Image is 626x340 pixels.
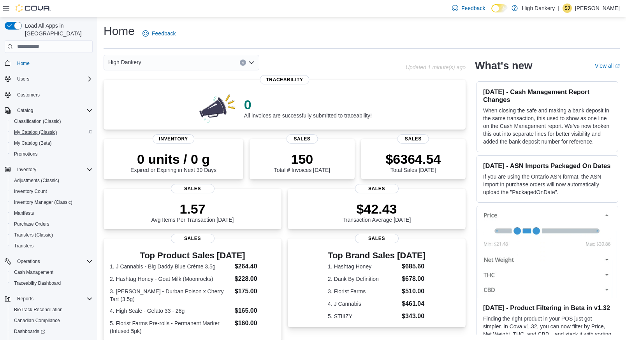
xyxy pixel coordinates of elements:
img: Cova [16,4,51,12]
input: Dark Mode [491,4,508,12]
p: [PERSON_NAME] [575,4,620,13]
svg: External link [615,64,620,68]
a: Home [14,59,33,68]
span: Dark Mode [491,12,492,13]
dd: $165.00 [235,306,275,315]
p: $42.43 [343,201,411,217]
dd: $510.00 [402,287,426,296]
dt: 4. High Scale - Gelato 33 - 28g [110,307,232,315]
div: Starland Joseph [563,4,572,13]
button: Clear input [240,60,246,66]
dt: 5. Florist Farms Pre-rolls - Permanent Marker (Infused 5pk) [110,319,232,335]
span: Sales [171,234,215,243]
span: Catalog [17,107,33,114]
p: When closing the safe and making a bank deposit in the same transaction, this used to show as one... [483,107,612,145]
span: Home [17,60,30,67]
div: Transaction Average [DATE] [343,201,411,223]
span: Inventory Manager (Classic) [11,198,93,207]
span: Operations [14,257,93,266]
a: View allExternal link [595,63,620,69]
h3: [DATE] - ASN Imports Packaged On Dates [483,162,612,170]
span: Promotions [11,149,93,159]
a: Canadian Compliance [11,316,63,325]
span: Purchase Orders [11,219,93,229]
span: Inventory Count [11,187,93,196]
button: Reports [2,293,96,304]
span: Traceabilty Dashboard [14,280,61,286]
span: Dashboards [11,327,93,336]
a: Classification (Classic) [11,117,64,126]
a: My Catalog (Beta) [11,138,55,148]
button: My Catalog (Classic) [8,127,96,138]
span: Reports [17,296,33,302]
span: Transfers [14,243,33,249]
p: 150 [274,151,330,167]
button: Reports [14,294,37,303]
span: Sales [355,234,399,243]
button: Catalog [2,105,96,116]
span: Adjustments (Classic) [11,176,93,185]
button: Inventory Manager (Classic) [8,197,96,208]
span: Adjustments (Classic) [14,177,59,184]
div: Avg Items Per Transaction [DATE] [151,201,234,223]
dd: $228.00 [235,274,275,284]
span: My Catalog (Beta) [14,140,52,146]
h3: [DATE] - Product Filtering in Beta in v1.32 [483,304,612,312]
a: Feedback [139,26,179,41]
span: My Catalog (Beta) [11,138,93,148]
button: Transfers [8,240,96,251]
span: Cash Management [14,269,53,275]
button: Home [2,58,96,69]
p: 0 units / 0 g [130,151,216,167]
button: Users [14,74,32,84]
h3: [DATE] - Cash Management Report Changes [483,88,612,103]
a: Inventory Count [11,187,50,196]
span: Inventory [17,166,36,173]
span: Inventory [14,165,93,174]
dt: 3. [PERSON_NAME] - Durban Poison x Cherry Tart (3.5g) [110,287,232,303]
button: My Catalog (Beta) [8,138,96,149]
button: Inventory [2,164,96,175]
span: Cash Management [11,268,93,277]
dd: $160.00 [235,319,275,328]
button: Promotions [8,149,96,159]
span: Traceabilty Dashboard [11,279,93,288]
button: Manifests [8,208,96,219]
button: Inventory [14,165,39,174]
a: Inventory Manager (Classic) [11,198,76,207]
div: All invoices are successfully submitted to traceability! [244,97,372,119]
span: Sales [397,134,429,144]
span: Home [14,58,93,68]
span: Transfers (Classic) [14,232,53,238]
span: High Dankery [108,58,141,67]
a: Manifests [11,209,37,218]
dt: 5. STIIIZY [328,312,399,320]
h2: What's new [475,60,532,72]
span: My Catalog (Classic) [14,129,57,135]
button: Transfers (Classic) [8,230,96,240]
span: Purchase Orders [14,221,49,227]
span: Inventory Count [14,188,47,195]
span: Traceability [260,75,309,84]
button: Operations [2,256,96,267]
span: Customers [14,90,93,100]
dt: 2. Dank By Definition [328,275,399,283]
span: Sales [171,184,215,193]
a: Purchase Orders [11,219,53,229]
button: Canadian Compliance [8,315,96,326]
a: Transfers (Classic) [11,230,56,240]
dd: $264.40 [235,262,275,271]
div: Expired or Expiring in Next 30 Days [130,151,216,173]
button: Catalog [14,106,36,115]
span: Inventory [153,134,195,144]
span: Classification (Classic) [11,117,93,126]
dt: 3. Florist Farms [328,287,399,295]
span: Dashboards [14,328,45,335]
a: Cash Management [11,268,56,277]
a: My Catalog (Classic) [11,128,60,137]
dd: $175.00 [235,287,275,296]
span: Transfers (Classic) [11,230,93,240]
a: Adjustments (Classic) [11,176,62,185]
span: BioTrack Reconciliation [11,305,93,314]
span: Feedback [461,4,485,12]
